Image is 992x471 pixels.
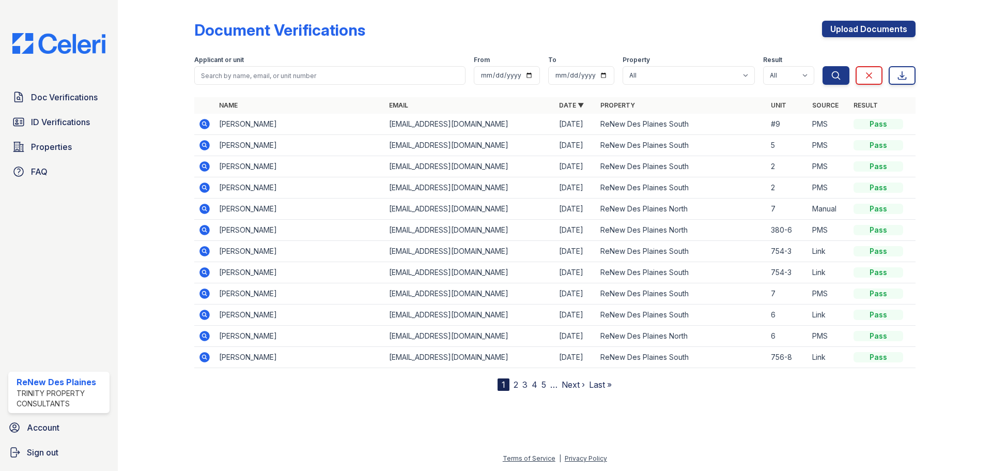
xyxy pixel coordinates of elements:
td: [PERSON_NAME] [215,199,385,220]
div: ReNew Des Plaines [17,376,105,388]
a: 2 [514,379,518,390]
td: 756-8 [767,347,808,368]
td: 5 [767,135,808,156]
span: FAQ [31,165,48,178]
div: Pass [854,161,903,172]
label: Result [763,56,782,64]
td: ReNew Des Plaines North [596,199,766,220]
td: PMS [808,156,849,177]
a: Terms of Service [503,454,555,462]
div: Pass [854,310,903,320]
td: ReNew Des Plaines South [596,135,766,156]
td: 2 [767,177,808,199]
a: 5 [541,379,546,390]
div: Pass [854,225,903,235]
td: 380-6 [767,220,808,241]
a: Upload Documents [822,21,916,37]
td: ReNew Des Plaines South [596,262,766,283]
a: Privacy Policy [565,454,607,462]
td: ReNew Des Plaines South [596,156,766,177]
td: ReNew Des Plaines South [596,305,766,326]
a: Result [854,101,878,109]
td: [EMAIL_ADDRESS][DOMAIN_NAME] [385,262,555,283]
td: [DATE] [555,326,596,347]
td: 754-3 [767,262,808,283]
td: [DATE] [555,241,596,262]
td: [DATE] [555,114,596,135]
td: [DATE] [555,156,596,177]
td: PMS [808,220,849,241]
span: Doc Verifications [31,91,98,103]
div: Document Verifications [194,21,365,39]
td: ReNew Des Plaines North [596,220,766,241]
a: 3 [522,379,528,390]
input: Search by name, email, or unit number [194,66,466,85]
td: ReNew Des Plaines South [596,347,766,368]
div: 1 [498,378,509,391]
td: 6 [767,305,808,326]
td: [DATE] [555,177,596,199]
label: Applicant or unit [194,56,244,64]
a: ID Verifications [8,112,110,132]
td: [EMAIL_ADDRESS][DOMAIN_NAME] [385,305,555,326]
td: [EMAIL_ADDRESS][DOMAIN_NAME] [385,283,555,305]
div: Pass [854,119,903,129]
td: [PERSON_NAME] [215,347,385,368]
td: [PERSON_NAME] [215,241,385,262]
a: FAQ [8,161,110,182]
label: Property [623,56,650,64]
td: ReNew Des Plaines North [596,326,766,347]
td: [PERSON_NAME] [215,262,385,283]
td: ReNew Des Plaines South [596,283,766,305]
a: Properties [8,136,110,157]
td: Link [808,305,849,326]
iframe: chat widget [949,430,982,461]
td: [EMAIL_ADDRESS][DOMAIN_NAME] [385,177,555,199]
td: [DATE] [555,135,596,156]
a: Last » [589,379,612,390]
div: Pass [854,204,903,214]
td: [EMAIL_ADDRESS][DOMAIN_NAME] [385,199,555,220]
td: [PERSON_NAME] [215,326,385,347]
span: ID Verifications [31,116,90,128]
div: | [559,454,561,462]
div: Pass [854,267,903,278]
td: PMS [808,114,849,135]
a: Email [389,101,408,109]
td: [DATE] [555,199,596,220]
td: [EMAIL_ADDRESS][DOMAIN_NAME] [385,326,555,347]
td: PMS [808,326,849,347]
td: [DATE] [555,220,596,241]
div: Pass [854,140,903,150]
div: Pass [854,246,903,256]
div: Pass [854,331,903,341]
td: Link [808,241,849,262]
td: Link [808,347,849,368]
div: Pass [854,352,903,362]
div: Trinity Property Consultants [17,388,105,409]
td: [EMAIL_ADDRESS][DOMAIN_NAME] [385,156,555,177]
div: Pass [854,183,903,193]
a: Doc Verifications [8,87,110,108]
td: [EMAIL_ADDRESS][DOMAIN_NAME] [385,220,555,241]
td: [EMAIL_ADDRESS][DOMAIN_NAME] [385,135,555,156]
td: [DATE] [555,283,596,305]
span: Properties [31,141,72,153]
td: [PERSON_NAME] [215,135,385,156]
span: Sign out [27,446,58,459]
a: 4 [532,379,537,390]
a: Account [4,417,114,438]
div: Pass [854,288,903,299]
td: [EMAIL_ADDRESS][DOMAIN_NAME] [385,347,555,368]
td: PMS [808,283,849,305]
td: [PERSON_NAME] [215,220,385,241]
td: ReNew Des Plaines South [596,241,766,262]
td: 754-3 [767,241,808,262]
td: [PERSON_NAME] [215,114,385,135]
a: Sign out [4,442,114,463]
td: 2 [767,156,808,177]
span: … [550,378,557,391]
a: Unit [771,101,786,109]
img: CE_Logo_Blue-a8612792a0a2168367f1c8372b55b34899dd931a85d93a1a3d3e32e68fde9ad4.png [4,33,114,54]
